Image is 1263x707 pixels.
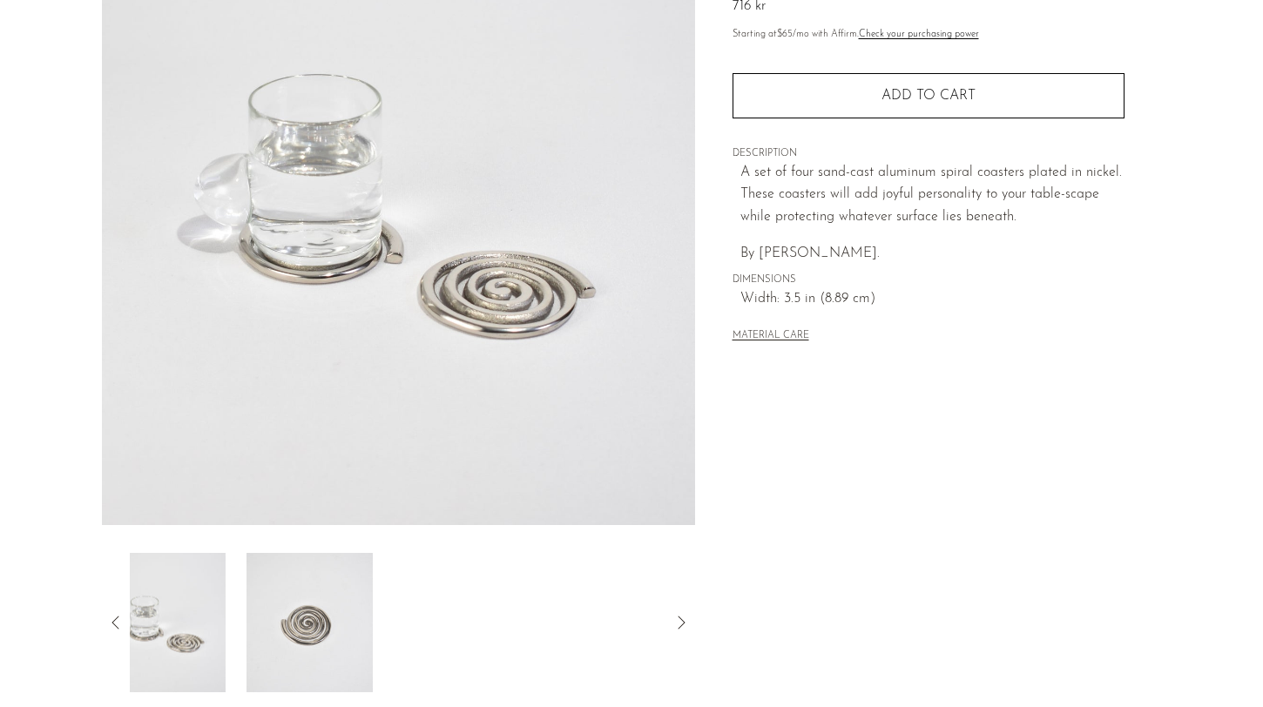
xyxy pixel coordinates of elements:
[733,73,1125,118] button: Add to cart
[99,553,226,692] img: Spiral Coasters
[881,89,976,103] span: Add to cart
[740,165,1122,224] span: A set of four sand-cast aluminum spiral coasters plated in nickel. These coasters will add joyful...
[733,330,809,343] button: MATERIAL CARE
[733,146,1125,162] span: DESCRIPTION
[777,30,793,39] span: $65
[740,288,1125,311] span: Width: 3.5 in (8.89 cm)
[740,246,880,260] span: By [PERSON_NAME].
[247,553,373,692] img: Spiral Coasters
[733,27,1125,43] p: Starting at /mo with Affirm.
[733,273,1125,288] span: DIMENSIONS
[859,30,979,39] a: Check your purchasing power - Learn more about Affirm Financing (opens in modal)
